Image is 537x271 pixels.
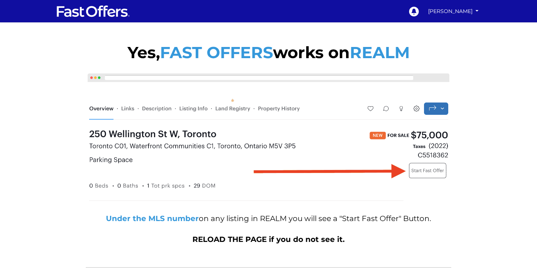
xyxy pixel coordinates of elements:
a: [PERSON_NAME] [425,5,481,18]
p: on any listing in REALM you will see a "Start Fast Offer" Button. [86,213,451,224]
span: REALM [350,42,410,62]
p: Yes, works on [86,41,451,64]
span: RELOAD THE PAGE if you do not see it. [192,235,345,244]
span: FAST OFFERS [160,42,273,62]
strong: Under the MLS number [106,214,199,223]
